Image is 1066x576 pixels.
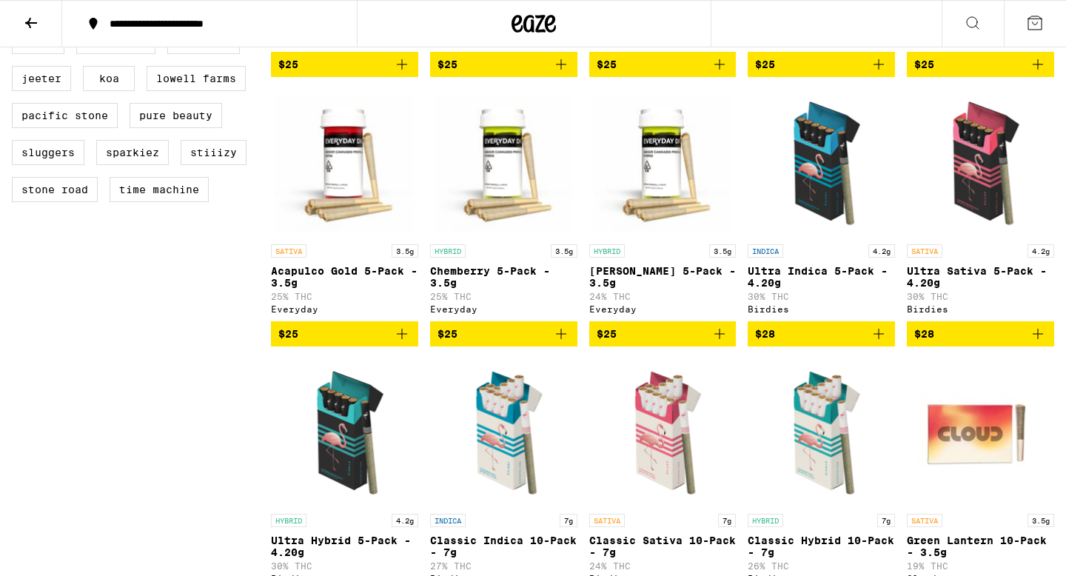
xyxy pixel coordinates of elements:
[271,514,306,527] p: HYBRID
[907,561,1054,571] p: 19% THC
[430,292,577,301] p: 25% THC
[907,52,1054,77] button: Add to bag
[907,244,942,258] p: SATIVA
[718,514,736,527] p: 7g
[748,514,783,527] p: HYBRID
[271,52,418,77] button: Add to bag
[914,58,934,70] span: $25
[271,244,306,258] p: SATIVA
[748,321,895,346] button: Add to bag
[589,561,737,571] p: 24% THC
[877,514,895,527] p: 7g
[12,103,118,128] label: Pacific Stone
[278,58,298,70] span: $25
[748,89,895,321] a: Open page for Ultra Indica 5-Pack - 4.20g from Birdies
[589,244,625,258] p: HYBRID
[589,89,737,321] a: Open page for Papaya Kush 5-Pack - 3.5g from Everyday
[748,265,895,289] p: Ultra Indica 5-Pack - 4.20g
[271,321,418,346] button: Add to bag
[438,58,457,70] span: $25
[430,535,577,558] p: Classic Indica 10-Pack - 7g
[748,304,895,314] div: Birdies
[271,561,418,571] p: 30% THC
[271,89,418,321] a: Open page for Acapulco Gold 5-Pack - 3.5g from Everyday
[748,52,895,77] button: Add to bag
[278,328,298,340] span: $25
[748,292,895,301] p: 30% THC
[392,244,418,258] p: 3.5g
[709,244,736,258] p: 3.5g
[392,514,418,527] p: 4.2g
[907,292,1054,301] p: 30% THC
[1028,244,1054,258] p: 4.2g
[755,58,775,70] span: $25
[130,103,222,128] label: Pure Beauty
[907,358,1054,506] img: Cloud - Green Lantern 10-Pack - 3.5g
[748,358,895,506] img: Birdies - Classic Hybrid 10-Pack - 7g
[271,89,418,237] img: Everyday - Acapulco Gold 5-Pack - 3.5g
[748,561,895,571] p: 26% THC
[589,304,737,314] div: Everyday
[271,304,418,314] div: Everyday
[589,265,737,289] p: [PERSON_NAME] 5-Pack - 3.5g
[430,265,577,289] p: Chemberry 5-Pack - 3.5g
[589,535,737,558] p: Classic Sativa 10-Pack - 7g
[12,66,71,91] label: Jeeter
[868,244,895,258] p: 4.2g
[589,52,737,77] button: Add to bag
[271,535,418,558] p: Ultra Hybrid 5-Pack - 4.20g
[589,292,737,301] p: 24% THC
[597,328,617,340] span: $25
[430,52,577,77] button: Add to bag
[430,89,577,321] a: Open page for Chemberry 5-Pack - 3.5g from Everyday
[430,321,577,346] button: Add to bag
[12,177,98,202] label: Stone Road
[755,328,775,340] span: $28
[748,244,783,258] p: INDICA
[438,328,457,340] span: $25
[748,535,895,558] p: Classic Hybrid 10-Pack - 7g
[147,66,246,91] label: Lowell Farms
[907,514,942,527] p: SATIVA
[907,265,1054,289] p: Ultra Sativa 5-Pack - 4.20g
[430,89,577,237] img: Everyday - Chemberry 5-Pack - 3.5g
[271,265,418,289] p: Acapulco Gold 5-Pack - 3.5g
[12,140,84,165] label: Sluggers
[907,535,1054,558] p: Green Lantern 10-Pack - 3.5g
[1028,514,1054,527] p: 3.5g
[83,66,135,91] label: Koa
[96,140,169,165] label: Sparkiez
[430,304,577,314] div: Everyday
[589,514,625,527] p: SATIVA
[9,10,107,22] span: Hi. Need any help?
[589,358,737,506] img: Birdies - Classic Sativa 10-Pack - 7g
[560,514,577,527] p: 7g
[181,140,247,165] label: STIIIZY
[110,177,209,202] label: Time Machine
[907,89,1054,237] img: Birdies - Ultra Sativa 5-Pack - 4.20g
[907,321,1054,346] button: Add to bag
[551,244,577,258] p: 3.5g
[914,328,934,340] span: $28
[430,514,466,527] p: INDICA
[271,292,418,301] p: 25% THC
[430,561,577,571] p: 27% THC
[430,244,466,258] p: HYBRID
[907,89,1054,321] a: Open page for Ultra Sativa 5-Pack - 4.20g from Birdies
[907,304,1054,314] div: Birdies
[271,358,418,506] img: Birdies - Ultra Hybrid 5-Pack - 4.20g
[597,58,617,70] span: $25
[748,89,895,237] img: Birdies - Ultra Indica 5-Pack - 4.20g
[589,89,737,237] img: Everyday - Papaya Kush 5-Pack - 3.5g
[589,321,737,346] button: Add to bag
[430,358,577,506] img: Birdies - Classic Indica 10-Pack - 7g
